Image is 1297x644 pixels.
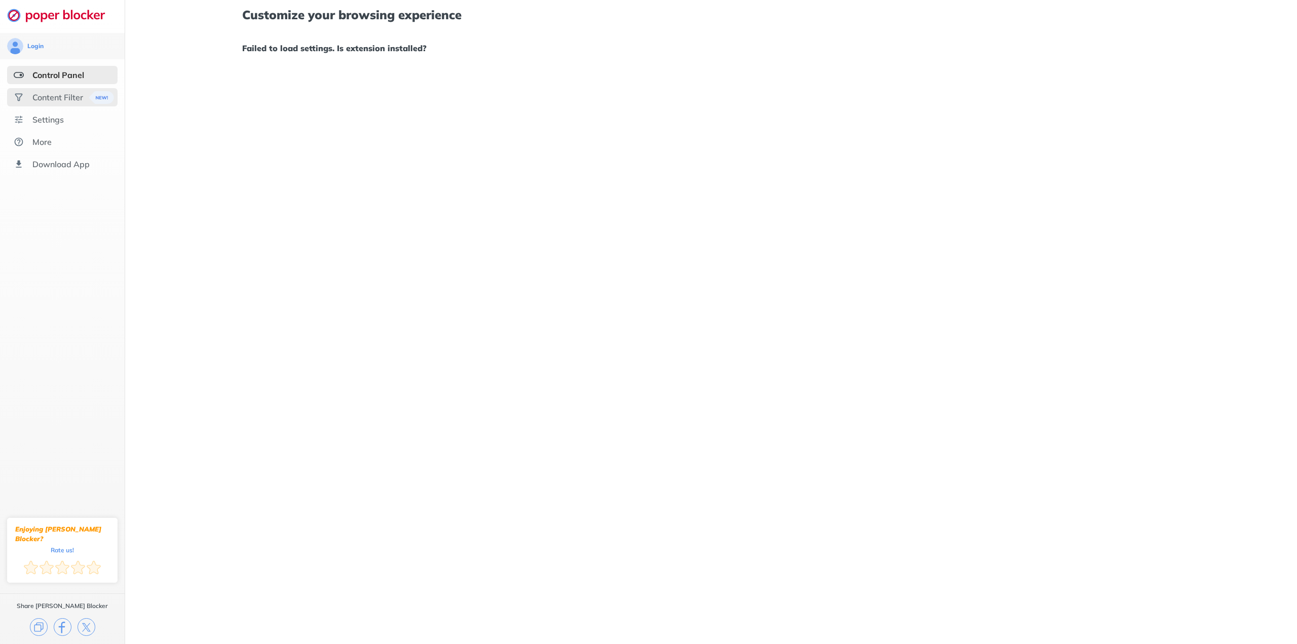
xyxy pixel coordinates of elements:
[15,524,109,544] div: Enjoying [PERSON_NAME] Blocker?
[32,115,64,125] div: Settings
[32,70,84,80] div: Control Panel
[54,618,71,636] img: facebook.svg
[51,548,74,552] div: Rate us!
[88,91,112,104] img: menuBanner.svg
[14,115,24,125] img: settings.svg
[14,70,24,80] img: features-selected.svg
[32,159,90,169] div: Download App
[17,602,108,610] div: Share [PERSON_NAME] Blocker
[14,92,24,102] img: social.svg
[30,618,48,636] img: copy.svg
[14,137,24,147] img: about.svg
[27,42,44,50] div: Login
[242,8,1179,21] h1: Customize your browsing experience
[32,137,52,147] div: More
[14,159,24,169] img: download-app.svg
[32,92,83,102] div: Content Filter
[7,8,116,22] img: logo-webpage.svg
[7,38,23,54] img: avatar.svg
[242,42,1179,55] h1: Failed to load settings. Is extension installed?
[78,618,95,636] img: x.svg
